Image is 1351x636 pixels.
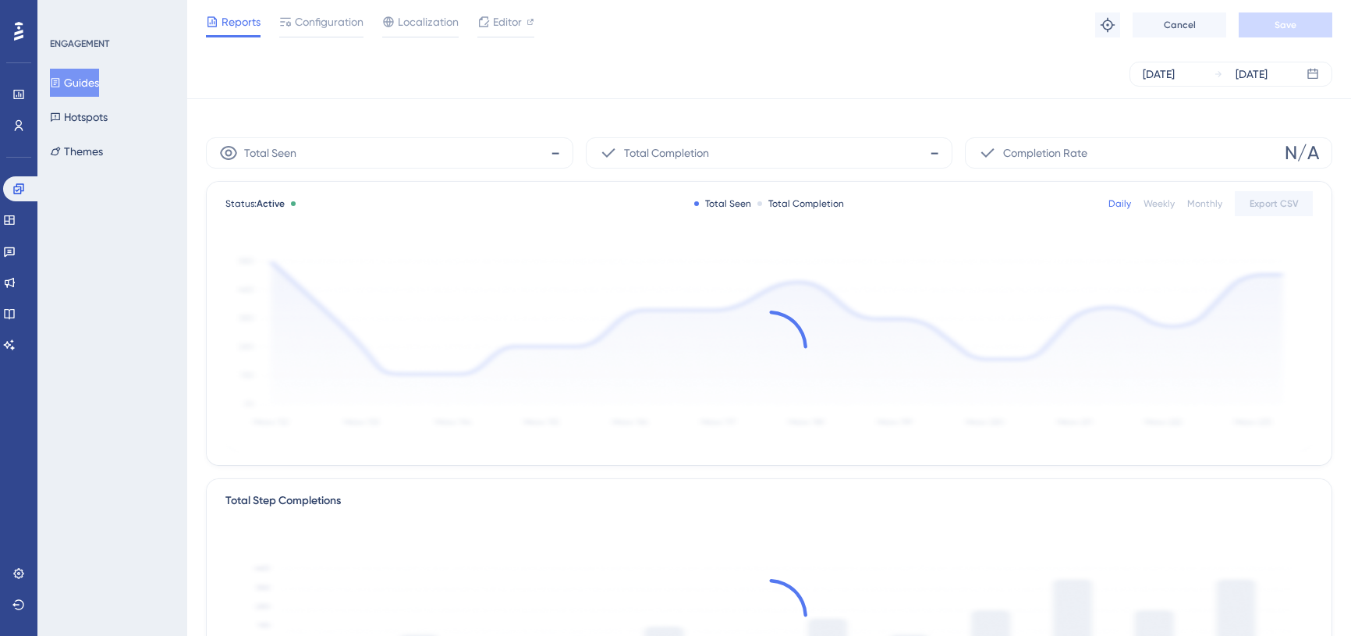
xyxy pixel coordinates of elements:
span: Configuration [295,12,363,31]
button: Guides [50,69,99,97]
button: Cancel [1133,12,1226,37]
span: - [551,140,560,165]
span: Total Completion [624,144,709,162]
span: - [930,140,939,165]
span: Reports [222,12,261,31]
div: Daily [1108,197,1131,210]
div: [DATE] [1236,65,1268,83]
button: Export CSV [1235,191,1313,216]
div: [DATE] [1143,65,1175,83]
div: Monthly [1187,197,1222,210]
span: Localization [398,12,459,31]
div: Total Completion [757,197,844,210]
button: Themes [50,137,103,165]
div: Total Seen [694,197,751,210]
span: Status: [225,197,285,210]
span: Total Seen [244,144,296,162]
div: ENGAGEMENT [50,37,109,50]
span: N/A [1285,140,1319,165]
div: Weekly [1144,197,1175,210]
span: Save [1275,19,1296,31]
span: Active [257,198,285,209]
div: Total Step Completions [225,492,341,510]
button: Save [1239,12,1332,37]
button: Hotspots [50,103,108,131]
span: Cancel [1164,19,1196,31]
span: Editor [493,12,522,31]
span: Completion Rate [1003,144,1087,162]
span: Export CSV [1250,197,1299,210]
